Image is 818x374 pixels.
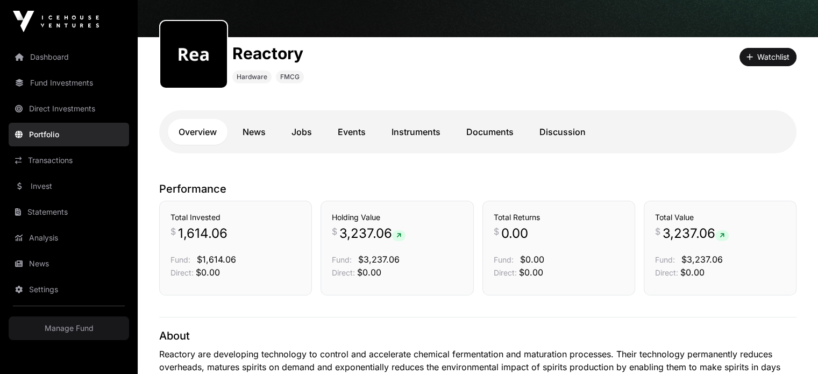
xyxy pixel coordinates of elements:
[281,119,323,145] a: Jobs
[327,119,376,145] a: Events
[358,254,400,265] span: $3,237.06
[9,252,129,276] a: News
[9,316,129,340] a: Manage Fund
[357,267,381,278] span: $0.00
[196,267,220,278] span: $0.00
[655,255,675,264] span: Fund:
[332,225,337,238] span: $
[178,225,227,242] span: 1,614.06
[663,225,729,242] span: 3,237.06
[232,119,276,145] a: News
[9,97,129,121] a: Direct Investments
[9,200,129,224] a: Statements
[655,268,678,277] span: Direct:
[739,48,796,66] button: Watchlist
[237,73,267,81] span: Hardware
[159,328,796,343] p: About
[9,278,129,301] a: Settings
[168,119,788,145] nav: Tabs
[9,226,129,250] a: Analysis
[332,268,355,277] span: Direct:
[381,119,451,145] a: Instruments
[494,225,499,238] span: $
[170,225,176,238] span: $
[764,322,818,374] iframe: Chat Widget
[456,119,524,145] a: Documents
[494,268,517,277] span: Direct:
[9,149,129,172] a: Transactions
[9,123,129,146] a: Portfolio
[232,44,304,63] h1: Reactory
[280,73,300,81] span: FMCG
[680,267,705,278] span: $0.00
[519,267,543,278] span: $0.00
[494,255,514,264] span: Fund:
[681,254,723,265] span: $3,237.06
[159,181,796,196] p: Performance
[170,268,194,277] span: Direct:
[529,119,596,145] a: Discussion
[655,212,785,223] h3: Total Value
[339,225,406,242] span: 3,237.06
[9,45,129,69] a: Dashboard
[655,225,660,238] span: $
[494,212,624,223] h3: Total Returns
[170,212,301,223] h3: Total Invested
[332,212,462,223] h3: Holding Value
[165,25,223,83] img: reactory346.png
[9,174,129,198] a: Invest
[520,254,544,265] span: $0.00
[170,255,190,264] span: Fund:
[9,71,129,95] a: Fund Investments
[197,254,236,265] span: $1,614.06
[13,11,99,32] img: Icehouse Ventures Logo
[332,255,352,264] span: Fund:
[501,225,528,242] span: 0.00
[168,119,227,145] a: Overview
